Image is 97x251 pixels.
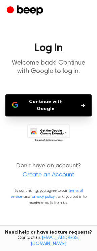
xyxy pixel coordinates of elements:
p: Welcome back! Continue with Google to log in. [5,59,92,76]
button: Continue with Google [5,94,92,116]
a: Create an Account [7,171,90,180]
p: By continuing, you agree to our and , and you opt in to receive emails from us. [5,188,92,206]
span: Contact us [4,235,93,247]
a: [EMAIL_ADDRESS][DOMAIN_NAME] [31,236,79,246]
a: privacy policy [32,195,55,199]
a: Beep [7,4,45,17]
h1: Log In [5,43,92,54]
p: Don’t have an account? [5,162,92,180]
